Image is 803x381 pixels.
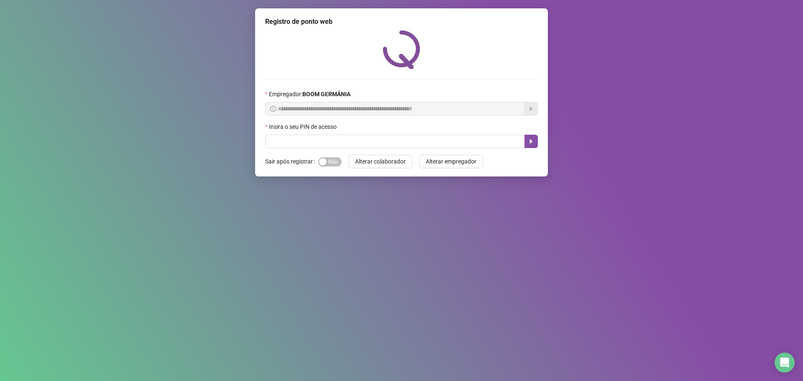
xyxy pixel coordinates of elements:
[419,155,483,168] button: Alterar empregador
[265,17,538,27] div: Registro de ponto web
[528,138,534,145] span: caret-right
[383,30,420,69] img: QRPoint
[426,157,476,166] span: Alterar empregador
[270,106,276,112] span: info-circle
[355,157,406,166] span: Alterar colaborador
[302,91,350,97] strong: BOOM GERMÂNIA
[348,155,412,168] button: Alterar colaborador
[265,155,318,168] label: Sair após registrar
[775,353,795,373] div: Open Intercom Messenger
[265,122,342,131] label: Insira o seu PIN de acesso
[269,89,350,99] span: Empregador :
